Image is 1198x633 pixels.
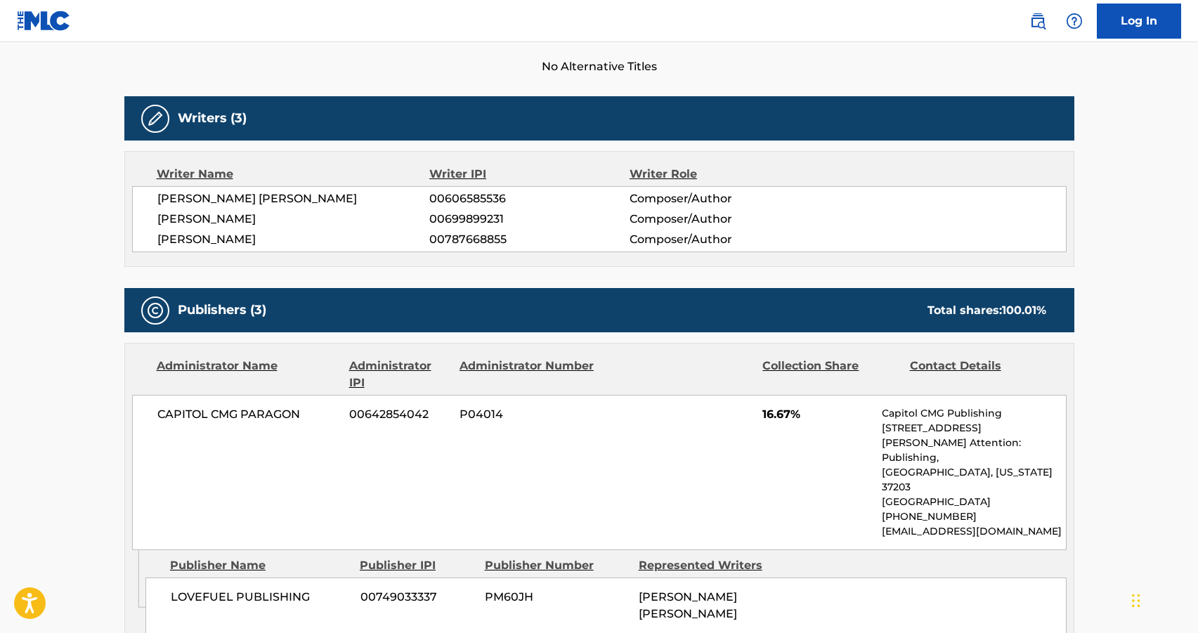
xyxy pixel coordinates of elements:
img: Writers [147,110,164,127]
span: 00606585536 [429,190,629,207]
div: Total shares: [927,302,1046,319]
div: Help [1060,7,1088,35]
span: Composer/Author [630,190,812,207]
div: Publisher IPI [360,557,474,574]
span: 00642854042 [349,406,449,423]
span: 00699899231 [429,211,629,228]
img: Publishers [147,302,164,319]
div: Writer Name [157,166,430,183]
span: [PERSON_NAME] [PERSON_NAME] [157,190,430,207]
p: [GEOGRAPHIC_DATA] [882,495,1065,509]
iframe: Chat Widget [1128,566,1198,633]
span: 00749033337 [360,589,474,606]
span: 00787668855 [429,231,629,248]
div: Publisher Number [485,557,628,574]
span: Composer/Author [630,231,812,248]
span: P04014 [460,406,596,423]
img: help [1066,13,1083,30]
span: 16.67% [762,406,871,423]
img: search [1029,13,1046,30]
span: PM60JH [485,589,628,606]
div: Contact Details [910,358,1046,391]
div: Administrator IPI [349,358,449,391]
div: Drag [1132,580,1140,622]
div: Represented Writers [639,557,782,574]
span: [PERSON_NAME] [157,211,430,228]
h5: Writers (3) [178,110,247,126]
span: [PERSON_NAME] [157,231,430,248]
div: Writer IPI [429,166,630,183]
div: Administrator Name [157,358,339,391]
div: Publisher Name [170,557,349,574]
div: Writer Role [630,166,812,183]
span: LOVEFUEL PUBLISHING [171,589,350,606]
span: CAPITOL CMG PARAGON [157,406,339,423]
h5: Publishers (3) [178,302,266,318]
div: Administrator Number [460,358,596,391]
p: Capitol CMG Publishing [882,406,1065,421]
span: [PERSON_NAME] [PERSON_NAME] [639,590,737,620]
p: [PHONE_NUMBER] [882,509,1065,524]
span: 100.01 % [1002,304,1046,317]
a: Public Search [1024,7,1052,35]
p: [GEOGRAPHIC_DATA], [US_STATE] 37203 [882,465,1065,495]
img: MLC Logo [17,11,71,31]
p: [STREET_ADDRESS][PERSON_NAME] Attention: Publishing, [882,421,1065,465]
div: Collection Share [762,358,899,391]
span: Composer/Author [630,211,812,228]
p: [EMAIL_ADDRESS][DOMAIN_NAME] [882,524,1065,539]
span: No Alternative Titles [124,58,1074,75]
a: Log In [1097,4,1181,39]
